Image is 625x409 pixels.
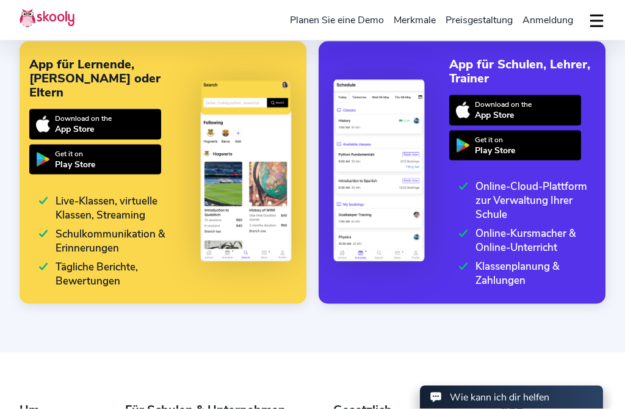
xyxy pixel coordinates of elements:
div: Get it on [475,135,515,145]
a: Download on theApp Store [29,109,161,140]
div: Download on the [475,100,532,109]
span: Anmeldung [522,13,573,27]
button: dropdown menu [588,7,605,35]
a: Planen Sie eine Demo [285,10,389,30]
div: Get it on [55,149,95,159]
div: Live-Klassen, virtuelle Klassen, Streaming [39,194,176,222]
img: Skooly [20,9,74,28]
div: Tägliche Berichte, Bewertungen [39,260,176,288]
a: Preisgestaltung [441,10,518,30]
div: Schulkommunikation & Erinnerungen [39,227,176,255]
div: Download on the [55,114,112,123]
div: App für Lernende, [PERSON_NAME] oder Eltern [29,57,176,100]
div: Online-Cloud-Plattform zur Verwaltung Ihrer Schule [459,180,596,222]
a: Download on theApp Store [449,95,581,126]
div: App Store [55,123,112,135]
a: Get it onPlay Store [449,131,581,161]
a: Merkmale [389,10,441,30]
div: Online-Kursmacher & Online-Unterricht [459,227,596,255]
div: Klassenplanung & Zahlungen [459,260,596,288]
div: Play Store [55,159,95,170]
span: Preisgestaltung [446,13,513,27]
div: App für Schulen, Lehrer, Trainer [449,57,596,85]
a: Anmeldung [518,10,578,30]
a: Get it onPlay Store [29,145,161,175]
div: App Store [475,109,532,121]
div: Play Store [475,145,515,156]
